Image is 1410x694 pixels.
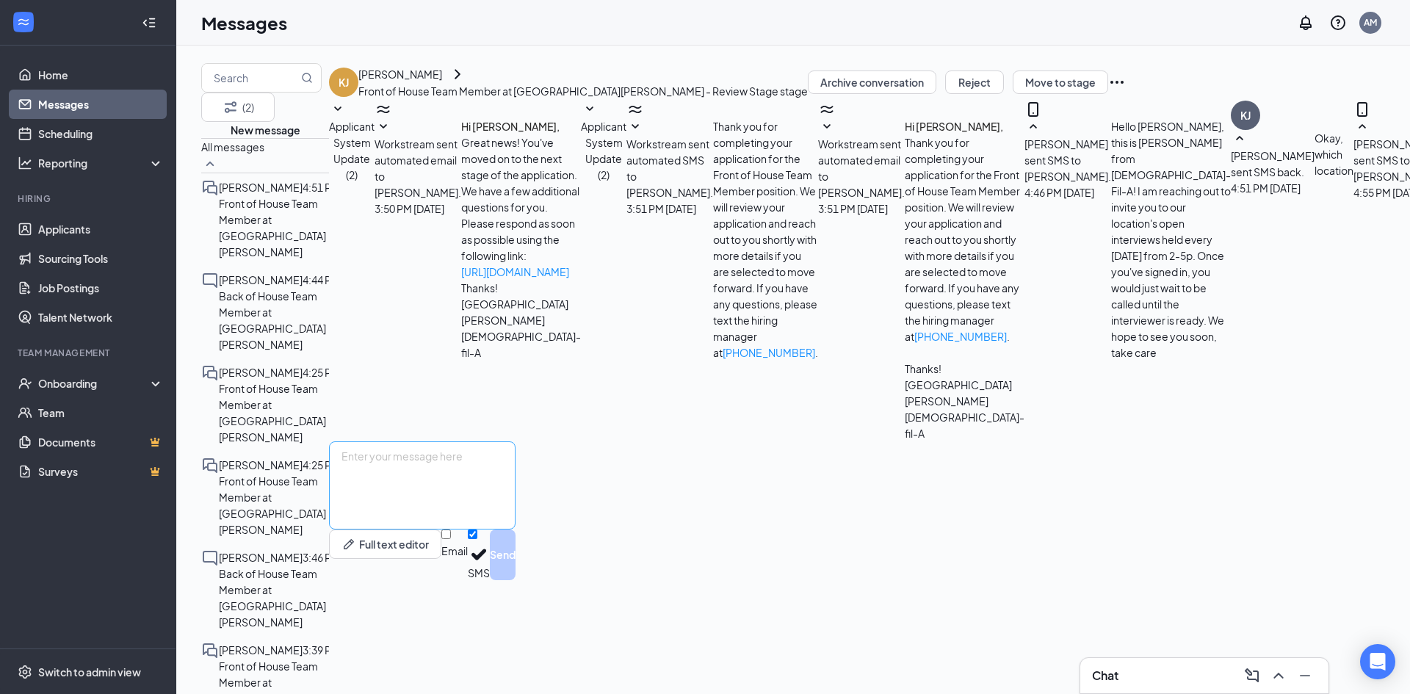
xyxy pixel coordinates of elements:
[1231,180,1301,196] span: [DATE] 4:51 PM
[1231,149,1315,178] span: [PERSON_NAME] sent SMS back.
[808,71,936,94] button: Archive conversation
[1296,667,1314,684] svg: Minimize
[441,529,451,539] input: Email
[818,137,905,199] span: Workstream sent automated email to [PERSON_NAME].
[914,330,1007,343] a: [PHONE_NUMBER]
[375,200,444,217] span: [DATE] 3:50 PM
[1243,667,1261,684] svg: ComposeMessage
[219,181,303,194] span: [PERSON_NAME]
[219,288,329,353] p: Back of House Team Member at [GEOGRAPHIC_DATA][PERSON_NAME]
[201,642,219,659] svg: DoubleChat
[905,377,1024,441] p: [GEOGRAPHIC_DATA][PERSON_NAME] [DEMOGRAPHIC_DATA]-fil-A
[1329,14,1347,32] svg: QuestionInfo
[341,537,356,552] svg: Pen
[1231,130,1248,148] svg: SmallChevronUp
[905,134,1024,344] p: Thank you for completing your application for the Front of House Team Member position. We will re...
[201,549,219,567] svg: ChatInactive
[18,665,32,679] svg: Settings
[468,543,490,565] svg: Checkmark
[219,273,303,286] span: [PERSON_NAME]
[1364,16,1377,29] div: AM
[626,200,696,217] span: [DATE] 3:51 PM
[201,155,219,173] svg: SmallChevronUp
[219,565,329,630] p: Back of House Team Member at [GEOGRAPHIC_DATA][PERSON_NAME]
[38,244,164,273] a: Sourcing Tools
[219,551,303,564] span: [PERSON_NAME]
[1092,668,1118,684] h3: Chat
[461,134,581,183] p: Great news! You've moved on to the next stage of the application.
[818,118,836,136] svg: SmallChevronDown
[375,118,392,136] svg: SmallChevronDown
[329,529,441,559] button: Full text editorPen
[329,120,375,181] span: Applicant System Update (2)
[303,642,340,658] p: 3:39 PM
[1360,644,1395,679] div: Open Intercom Messenger
[38,398,164,427] a: Team
[339,75,349,90] div: KJ
[626,101,644,118] svg: WorkstreamLogo
[303,364,340,380] p: 4:25 PM
[1315,131,1353,177] span: Okay, which location
[201,179,219,197] svg: DoubleChat
[201,272,219,289] svg: ChatInactive
[18,156,32,170] svg: Analysis
[219,366,303,379] span: [PERSON_NAME]
[201,364,219,382] svg: DoubleChat
[1111,120,1231,359] span: Hello [PERSON_NAME], this is [PERSON_NAME] from [DEMOGRAPHIC_DATA]-Fil-A! I am reaching out to in...
[38,376,151,391] div: Onboarding
[219,195,329,260] p: Front of House Team Member at [GEOGRAPHIC_DATA][PERSON_NAME]
[461,296,581,361] p: [GEOGRAPHIC_DATA][PERSON_NAME] [DEMOGRAPHIC_DATA]-fil-A
[38,214,164,244] a: Applicants
[818,101,836,118] svg: WorkstreamLogo
[38,119,164,148] a: Scheduling
[461,118,581,134] h4: Hi [PERSON_NAME],
[1353,118,1371,136] svg: SmallChevronUp
[201,457,219,474] svg: DoubleChat
[358,83,808,99] p: Front of House Team Member at [GEOGRAPHIC_DATA][PERSON_NAME] - Review Stage stage
[303,457,340,473] p: 4:25 PM
[461,183,581,264] p: We have a few additional questions for you. Please respond as soon as possible using the followin...
[1024,184,1094,200] span: [DATE] 4:46 PM
[626,118,644,136] svg: SmallChevronDown
[201,140,264,153] span: All messages
[201,10,287,35] h1: Messages
[18,347,161,359] div: Team Management
[38,273,164,303] a: Job Postings
[375,137,461,199] span: Workstream sent automated email to [PERSON_NAME].
[38,427,164,457] a: DocumentsCrown
[219,458,303,471] span: [PERSON_NAME]
[581,101,626,183] button: SmallChevronDownApplicant System Update (2)
[219,643,303,657] span: [PERSON_NAME]
[1013,71,1108,94] button: Move to stage
[468,565,490,580] div: SMS
[38,457,164,486] a: SurveysCrown
[329,101,347,118] svg: SmallChevronDown
[490,529,516,580] button: Send
[219,380,329,445] p: Front of House Team Member at [GEOGRAPHIC_DATA][PERSON_NAME]
[441,543,468,558] div: Email
[38,303,164,332] a: Talent Network
[905,118,1024,134] h4: Hi [PERSON_NAME],
[202,64,298,92] input: Search
[1267,664,1290,687] button: ChevronUp
[461,280,581,296] p: Thanks!
[201,93,275,122] button: Filter (2)
[945,71,1004,94] button: Reject
[723,346,815,359] a: [PHONE_NUMBER]
[301,72,313,84] svg: MagnifyingGlass
[303,179,340,195] p: 4:51 PM
[1108,73,1126,91] svg: Ellipses
[581,101,599,118] svg: SmallChevronDown
[219,473,329,538] p: Front of House Team Member at [GEOGRAPHIC_DATA][PERSON_NAME]
[449,65,466,83] svg: ChevronRight
[38,156,164,170] div: Reporting
[818,200,888,217] span: [DATE] 3:51 PM
[142,15,156,30] svg: Collapse
[38,665,141,679] div: Switch to admin view
[1297,14,1315,32] svg: Notifications
[16,15,31,29] svg: WorkstreamLogo
[1353,101,1371,118] svg: MobileSms
[1024,137,1111,183] span: [PERSON_NAME] sent SMS to [PERSON_NAME].
[329,101,375,183] button: SmallChevronDownApplicant System Update (2)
